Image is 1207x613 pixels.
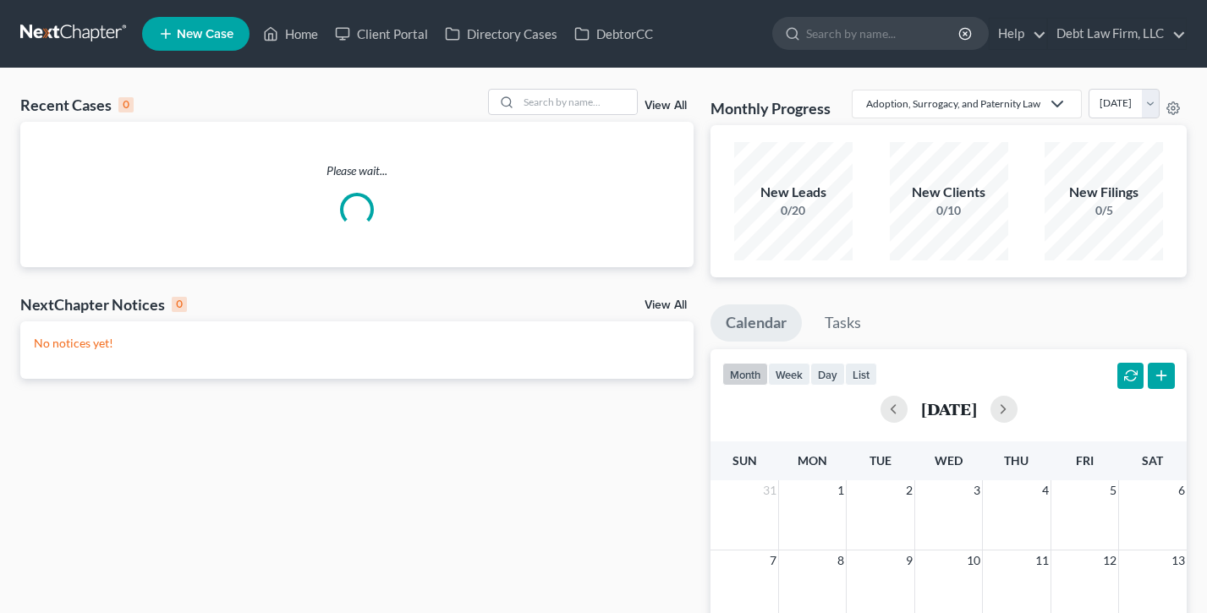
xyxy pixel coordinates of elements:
[870,453,892,468] span: Tue
[1048,19,1186,49] a: Debt Law Firm, LLC
[710,98,831,118] h3: Monthly Progress
[798,453,827,468] span: Mon
[1101,550,1118,571] span: 12
[904,550,914,571] span: 9
[768,550,778,571] span: 7
[990,19,1046,49] a: Help
[1142,453,1163,468] span: Sat
[518,90,637,114] input: Search by name...
[1170,550,1187,571] span: 13
[866,96,1040,111] div: Adoption, Surrogacy, and Paternity Law
[1177,480,1187,501] span: 6
[761,480,778,501] span: 31
[734,202,853,219] div: 0/20
[768,363,810,386] button: week
[734,183,853,202] div: New Leads
[20,294,187,315] div: NextChapter Notices
[806,18,961,49] input: Search by name...
[732,453,757,468] span: Sun
[20,95,134,115] div: Recent Cases
[1045,202,1163,219] div: 0/5
[972,480,982,501] span: 3
[810,363,845,386] button: day
[845,363,877,386] button: list
[1045,183,1163,202] div: New Filings
[935,453,963,468] span: Wed
[645,100,687,112] a: View All
[118,97,134,112] div: 0
[1004,453,1029,468] span: Thu
[710,304,802,342] a: Calendar
[34,335,680,352] p: No notices yet!
[722,363,768,386] button: month
[1034,550,1051,571] span: 11
[921,400,977,418] h2: [DATE]
[645,299,687,311] a: View All
[436,19,566,49] a: Directory Cases
[20,162,694,179] p: Please wait...
[326,19,436,49] a: Client Portal
[809,304,876,342] a: Tasks
[1076,453,1094,468] span: Fri
[1040,480,1051,501] span: 4
[904,480,914,501] span: 2
[836,550,846,571] span: 8
[1108,480,1118,501] span: 5
[566,19,661,49] a: DebtorCC
[890,202,1008,219] div: 0/10
[890,183,1008,202] div: New Clients
[255,19,326,49] a: Home
[177,28,233,41] span: New Case
[836,480,846,501] span: 1
[172,297,187,312] div: 0
[965,550,982,571] span: 10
